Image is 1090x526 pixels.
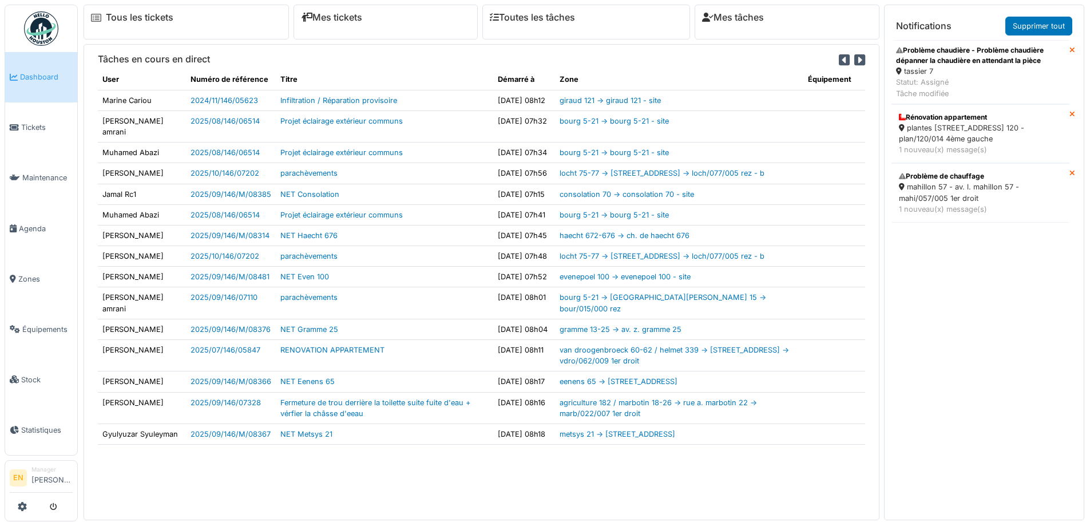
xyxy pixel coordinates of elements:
a: NET Consolation [280,190,339,199]
a: Zones [5,254,77,304]
a: 2025/09/146/M/08481 [191,272,269,281]
a: Dashboard [5,52,77,102]
td: [DATE] 07h32 [493,110,555,142]
a: Projet éclairage extérieur communs [280,211,403,219]
a: Tous les tickets [106,12,173,23]
div: Problème de chauffage [899,171,1062,181]
a: parachèvements [280,169,338,177]
a: Statistiques [5,405,77,455]
a: NET Even 100 [280,272,329,281]
h6: Tâches en cours en direct [98,54,210,65]
span: Tickets [21,122,73,133]
a: consolation 70 -> consolation 70 - site [560,190,694,199]
a: Infiltration / Réparation provisoire [280,96,397,105]
th: Titre [276,69,493,90]
a: Projet éclairage extérieur communs [280,148,403,157]
div: Rénovation appartement [899,112,1062,122]
a: Stock [5,354,77,405]
span: Agenda [19,223,73,234]
a: 2025/09/146/07328 [191,398,261,407]
div: Manager [31,465,73,474]
td: [PERSON_NAME] [98,319,186,339]
span: Maintenance [22,172,73,183]
a: evenepoel 100 -> evenepoel 100 - site [560,272,691,281]
td: [PERSON_NAME] [98,371,186,392]
a: Projet éclairage extérieur communs [280,117,403,125]
a: 2025/09/146/M/08367 [191,430,271,438]
a: 2025/09/146/M/08366 [191,377,271,386]
a: Toutes les tâches [490,12,575,23]
th: Numéro de référence [186,69,276,90]
div: plantes [STREET_ADDRESS] 120 - plan/120/014 4ème gauche [899,122,1062,144]
a: 2025/07/146/05847 [191,346,260,354]
th: Zone [555,69,803,90]
td: Muhamed Abazi [98,143,186,163]
a: locht 75-77 -> [STREET_ADDRESS] -> loch/077/005 rez - b [560,169,764,177]
a: haecht 672-676 -> ch. de haecht 676 [560,231,689,240]
a: bourg 5-21 -> bourg 5-21 - site [560,148,669,157]
th: Démarré à [493,69,555,90]
a: Problème chaudière - Problème chaudière dépanner la chaudière en attendant la pièce tassier 7 Sta... [891,40,1069,104]
a: 2025/10/146/07202 [191,169,259,177]
a: Agenda [5,203,77,254]
h6: Notifications [896,21,952,31]
a: 2025/09/146/M/08385 [191,190,271,199]
span: Stock [21,374,73,385]
td: [DATE] 08h16 [493,392,555,424]
a: Équipements [5,304,77,354]
span: Équipements [22,324,73,335]
a: Fermeture de trou derrière la toilette suite fuite d'eau + vérfier la châsse d'eeau [280,398,470,418]
a: Maintenance [5,153,77,203]
td: [PERSON_NAME] [98,246,186,267]
td: [DATE] 08h11 [493,340,555,371]
td: [PERSON_NAME] amrani [98,287,186,319]
td: [DATE] 07h52 [493,267,555,287]
li: EN [10,469,27,487]
td: [DATE] 08h01 [493,287,555,319]
img: Badge_color-CXgf-gQk.svg [24,11,58,46]
a: 2025/08/146/06514 [191,117,260,125]
a: giraud 121 -> giraud 121 - site [560,96,661,105]
a: RENOVATION APPARTEMENT [280,346,385,354]
a: Supprimer tout [1005,17,1072,35]
a: NET Haecht 676 [280,231,338,240]
td: Muhamed Abazi [98,204,186,225]
td: [PERSON_NAME] [98,340,186,371]
a: Tickets [5,102,77,153]
li: [PERSON_NAME] [31,465,73,490]
a: NET Gramme 25 [280,325,338,334]
td: [DATE] 08h04 [493,319,555,339]
a: Problème de chauffage mahillon 57 - av. l. mahillon 57 - mahi/057/005 1er droit 1 nouveau(x) mess... [891,163,1069,223]
a: eenens 65 -> [STREET_ADDRESS] [560,377,677,386]
a: locht 75-77 -> [STREET_ADDRESS] -> loch/077/005 rez - b [560,252,764,260]
a: 2025/09/146/M/08314 [191,231,269,240]
div: 1 nouveau(x) message(s) [899,144,1062,155]
span: Zones [18,274,73,284]
div: mahillon 57 - av. l. mahillon 57 - mahi/057/005 1er droit [899,181,1062,203]
td: [DATE] 07h56 [493,163,555,184]
td: Marine Cariou [98,90,186,110]
a: parachèvements [280,293,338,302]
a: Mes tickets [301,12,362,23]
td: [DATE] 07h45 [493,225,555,246]
td: [PERSON_NAME] [98,163,186,184]
span: Dashboard [20,72,73,82]
a: bourg 5-21 -> [GEOGRAPHIC_DATA][PERSON_NAME] 15 -> bour/015/000 rez [560,293,766,313]
div: Problème chaudière - Problème chaudière dépanner la chaudière en attendant la pièce [896,45,1065,66]
a: EN Manager[PERSON_NAME] [10,465,73,493]
td: [PERSON_NAME] [98,392,186,424]
td: [DATE] 07h41 [493,204,555,225]
span: translation missing: fr.shared.user [102,75,119,84]
div: tassier 7 [896,66,1065,77]
a: NET Metsys 21 [280,430,332,438]
td: [PERSON_NAME] [98,225,186,246]
td: [DATE] 07h15 [493,184,555,204]
a: bourg 5-21 -> bourg 5-21 - site [560,211,669,219]
a: 2024/11/146/05623 [191,96,258,105]
a: 2025/08/146/06514 [191,148,260,157]
a: 2025/08/146/06514 [191,211,260,219]
th: Équipement [803,69,865,90]
td: Jamal Rc1 [98,184,186,204]
a: bourg 5-21 -> bourg 5-21 - site [560,117,669,125]
span: Statistiques [21,425,73,436]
